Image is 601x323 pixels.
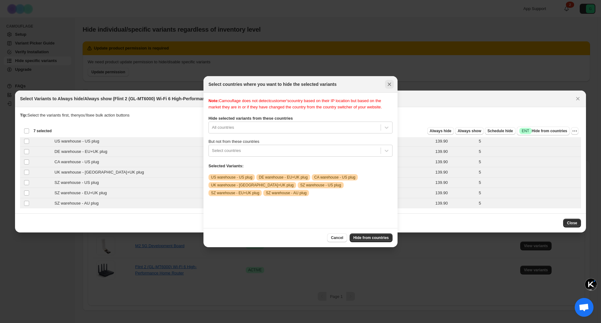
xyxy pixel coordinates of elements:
[208,81,336,87] h2: Select countries where you want to hide the selected variants
[350,233,393,242] button: Hide from countries
[567,221,577,226] span: Close
[427,127,454,135] button: Always hide
[259,175,308,180] span: DE warehouse - EU+UK plug
[434,198,477,209] td: 139.90
[54,190,110,196] span: SZ warehouse - EU+UK plug
[575,298,593,317] div: 开放式聊天
[300,183,341,188] span: SZ warehouse - US plug
[208,98,219,103] b: Note:
[430,128,451,133] span: Always hide
[314,175,355,180] span: CA warehouse - US plug
[485,127,515,135] button: Schedule hide
[434,157,477,167] td: 139.90
[573,94,582,103] button: Close
[434,136,477,147] td: 139.90
[54,148,111,155] span: DE warehouse - EU+UK plug
[54,200,102,206] span: SZ warehouse - AU plug
[208,98,393,110] div: Camouflage does not detect customer's country based on their IP location but based on the market ...
[331,235,343,240] span: Cancel
[477,167,581,178] td: 5
[571,127,578,135] button: More actions
[477,147,581,157] td: 5
[522,128,529,133] span: ENT
[327,233,347,242] button: Cancel
[487,128,513,133] span: Schedule hide
[208,164,244,168] b: Selected Variants:
[54,159,102,165] span: CA warehouse - US plug
[54,169,147,175] span: UK warehouse - [GEOGRAPHIC_DATA]+UK plug
[477,178,581,188] td: 5
[455,127,484,135] button: Always show
[20,112,581,118] p: Select the variants first, then you'll see bulk action buttons
[434,167,477,178] td: 139.90
[20,96,240,102] h2: Select Variants to Always hide/Always show (Flint 2 (GL-MT6000) Wi-Fi 6 High-Performance Home Rou...
[477,188,581,198] td: 5
[211,190,259,195] span: SZ warehouse - EU+UK plug
[434,178,477,188] td: 139.90
[477,157,581,167] td: 5
[519,128,567,134] span: Hide from countries
[434,147,477,157] td: 139.90
[211,183,294,188] span: UK warehouse - [GEOGRAPHIC_DATA]+UK plug
[517,127,570,135] button: SuccessENTHide from countries
[563,219,581,227] button: Close
[458,128,481,133] span: Always show
[208,116,293,121] b: Hide selected variants from these countries
[266,190,306,195] span: SZ warehouse - AU plug
[477,136,581,147] td: 5
[54,180,102,186] span: SZ warehouse - US plug
[54,138,103,144] span: US warehouse - US plug
[20,113,28,117] strong: Tip:
[385,80,394,89] button: Close
[434,188,477,198] td: 139.90
[33,128,52,133] span: 7 selected
[208,139,259,144] span: But not from these countries
[353,235,389,240] span: Hide from countries
[477,198,581,209] td: 5
[211,175,252,180] span: US warehouse - US plug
